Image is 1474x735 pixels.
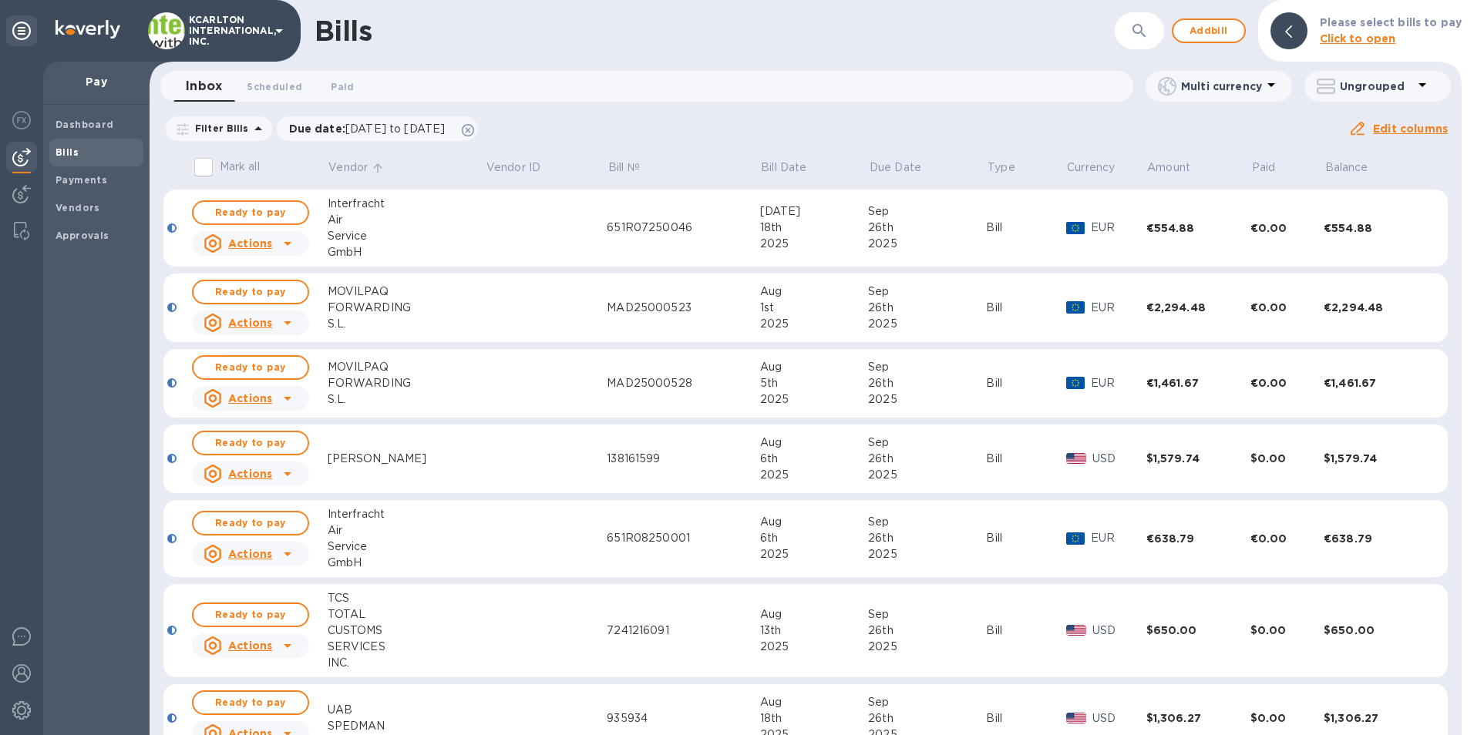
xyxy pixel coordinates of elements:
button: Ready to pay [192,431,309,455]
div: 26th [868,623,986,639]
div: 2025 [868,236,986,252]
p: Pay [56,74,137,89]
p: Vendor ID [486,159,540,176]
div: Sep [868,606,986,623]
p: USD [1092,710,1146,727]
div: 2025 [760,467,869,483]
div: 6th [760,451,869,467]
p: Mark all [220,159,260,175]
div: MOVILPAQ [328,284,486,300]
u: Edit columns [1373,123,1448,135]
span: Type [988,159,1035,176]
div: GmbH [328,555,486,571]
div: Interfracht [328,506,486,522]
span: Amount [1147,159,1210,176]
div: Sep [868,359,986,375]
p: USD [1092,623,1146,639]
u: Actions [228,317,272,329]
div: 2025 [760,391,869,408]
button: Ready to pay [192,355,309,380]
div: [DATE] [760,203,869,220]
div: €554.88 [1146,220,1250,236]
button: Ready to pay [192,280,309,304]
div: S.L. [328,316,486,332]
div: €2,294.48 [1324,300,1429,315]
div: [PERSON_NAME] [328,451,486,467]
p: Due date : [289,121,453,136]
b: Please select bills to pay [1320,16,1462,29]
div: €0.00 [1250,375,1324,391]
div: 935934 [607,710,759,727]
div: €0.00 [1250,220,1324,236]
img: USD [1066,453,1087,464]
div: €2,294.48 [1146,300,1250,315]
div: Sep [868,203,986,220]
div: Aug [760,435,869,451]
button: Ready to pay [192,200,309,225]
div: S.L. [328,391,486,408]
p: Currency [1067,159,1115,176]
div: $1,306.27 [1324,710,1429,726]
div: Bill [986,623,1065,639]
div: Due date:[DATE] to [DATE] [277,116,479,141]
div: SERVICES [328,639,486,655]
div: Sep [868,284,986,300]
div: $0.00 [1250,623,1324,638]
button: Addbill [1172,18,1246,43]
b: Approvals [56,230,109,241]
div: Bill [986,220,1065,236]
div: 2025 [760,546,869,562]
div: 651R07250046 [607,220,759,236]
u: Actions [228,237,272,250]
div: 26th [868,710,986,727]
div: $1,579.74 [1324,451,1429,466]
div: 13th [760,623,869,639]
div: Sep [868,435,986,451]
div: 18th [760,220,869,236]
div: Bill [986,530,1065,546]
div: €554.88 [1324,220,1429,236]
div: 18th [760,710,869,727]
span: Ready to pay [206,203,295,222]
div: €638.79 [1146,531,1250,546]
img: USD [1066,713,1087,723]
div: €638.79 [1324,531,1429,546]
span: Ready to pay [206,514,295,532]
p: Filter Bills [189,122,249,135]
div: Aug [760,359,869,375]
span: Ready to pay [206,434,295,452]
span: Ready to pay [206,693,295,712]
p: EUR [1091,375,1146,391]
div: $1,579.74 [1146,451,1250,466]
div: 26th [868,220,986,236]
div: MAD25000523 [607,300,759,316]
div: Unpin categories [6,15,37,46]
span: Inbox [186,76,222,97]
div: 2025 [760,236,869,252]
div: MOVILPAQ [328,359,486,375]
div: FORWARDING [328,375,486,391]
p: Due Date [870,159,921,176]
div: TCS [328,590,486,606]
div: 2025 [868,467,986,483]
span: Vendor ID [486,159,560,176]
div: 2025 [760,639,869,655]
b: Payments [56,174,107,186]
span: Paid [1252,159,1296,176]
div: 2025 [868,391,986,408]
div: Service [328,228,486,244]
span: Add bill [1186,22,1232,40]
p: Paid [1252,159,1276,176]
p: EUR [1091,530,1146,546]
div: Bill [986,375,1065,391]
p: USD [1092,451,1146,467]
div: Aug [760,606,869,623]
span: Ready to pay [206,283,295,301]
span: Bill № [608,159,660,176]
div: $1,306.27 [1146,710,1250,726]
div: FORWARDING [328,300,486,316]
b: Click to open [1320,32,1396,45]
img: Logo [56,20,120,39]
div: Bill [986,710,1065,727]
p: Bill Date [761,159,806,176]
